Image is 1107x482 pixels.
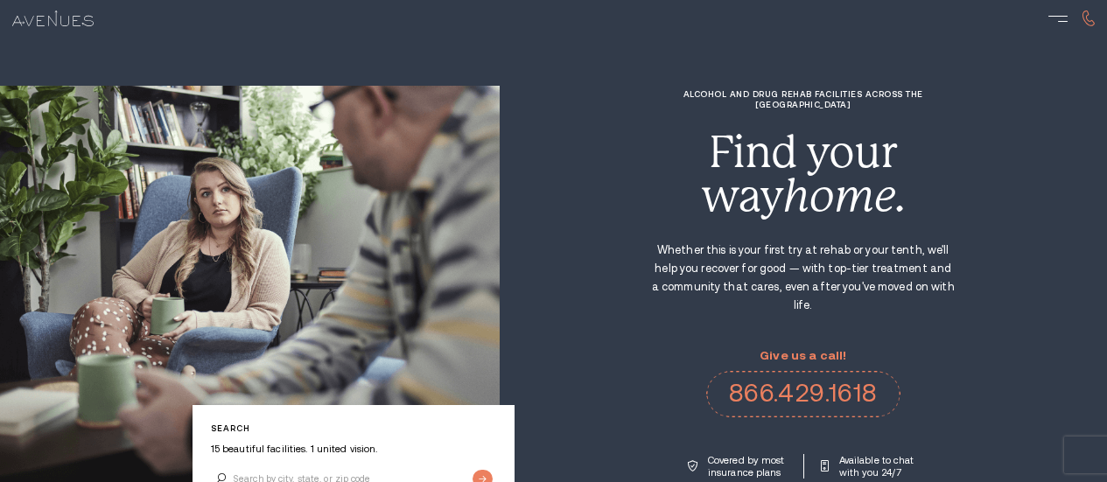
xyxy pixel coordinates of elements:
div: Find your way [650,130,956,219]
p: Search [211,423,496,433]
a: 866.429.1618 [706,371,900,416]
p: Give us a call! [706,349,900,362]
p: Covered by most insurance plans [708,454,788,479]
h1: Alcohol and Drug Rehab Facilities across the [GEOGRAPHIC_DATA] [650,89,956,108]
i: home. [783,171,906,221]
a: Covered by most insurance plans [688,454,788,479]
a: Available to chat with you 24/7 [821,454,919,479]
p: Whether this is your first try at rehab or your tenth, we'll help you recover for good — with top... [650,241,956,315]
p: Available to chat with you 24/7 [839,454,919,479]
p: 15 beautiful facilities. 1 united vision. [211,443,496,455]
